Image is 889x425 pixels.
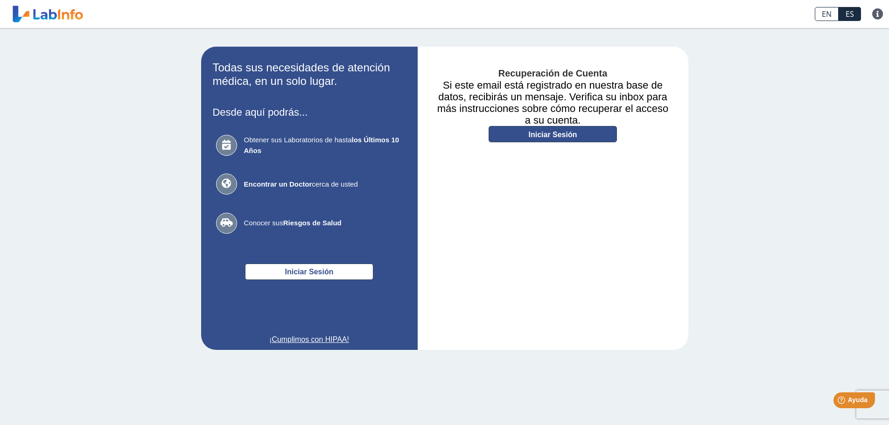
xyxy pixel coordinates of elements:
[244,179,403,190] span: cerca de usted
[213,106,406,118] h3: Desde aquí podrás...
[283,219,342,227] b: Riesgos de Salud
[245,264,373,280] button: Iniciar Sesión
[432,68,674,79] h4: Recuperación de Cuenta
[806,389,879,415] iframe: Help widget launcher
[839,7,861,21] a: ES
[244,136,399,154] b: los Últimos 10 Años
[815,7,839,21] a: EN
[244,218,403,229] span: Conocer sus
[432,79,674,126] h3: Si este email está registrado en nuestra base de datos, recibirás un mensaje. Verifica su inbox p...
[489,126,617,142] a: Iniciar Sesión
[213,334,406,345] a: ¡Cumplimos con HIPAA!
[244,135,403,156] span: Obtener sus Laboratorios de hasta
[244,180,312,188] b: Encontrar un Doctor
[213,61,406,88] h2: Todas sus necesidades de atención médica, en un solo lugar.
